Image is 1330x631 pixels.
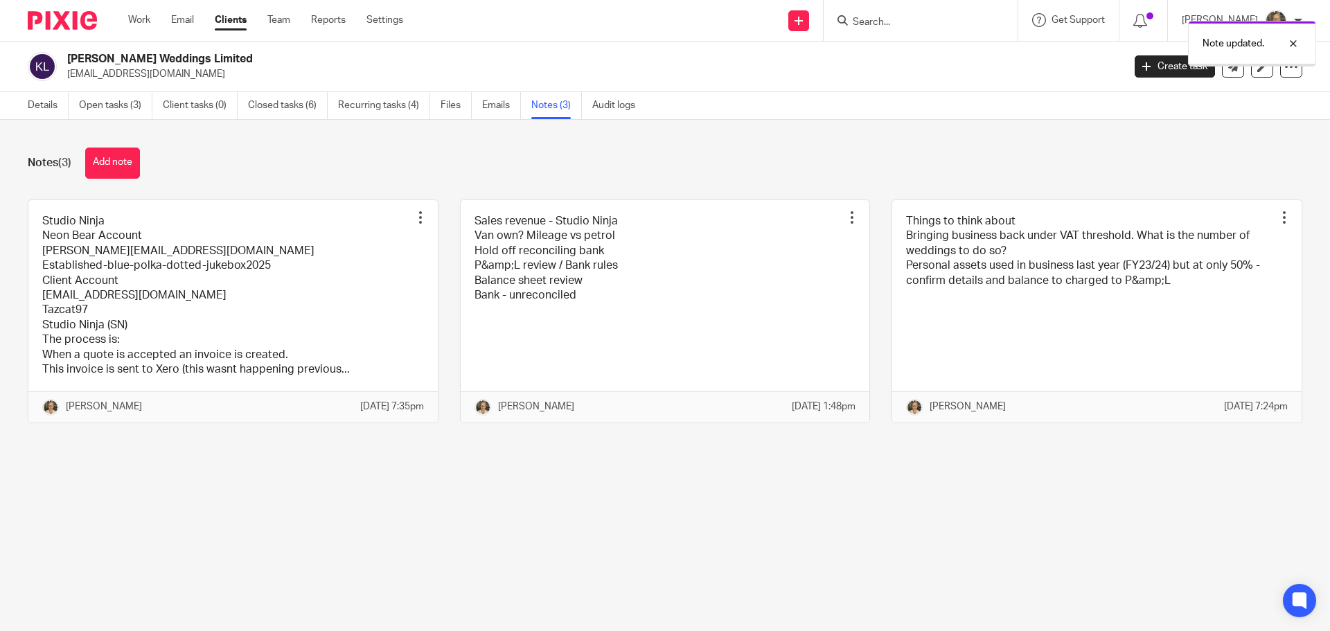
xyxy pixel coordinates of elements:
a: Notes (3) [531,92,582,119]
a: Client tasks (0) [163,92,238,119]
img: Pete%20with%20glasses.jpg [475,399,491,416]
a: Reports [311,13,346,27]
h2: [PERSON_NAME] Weddings Limited [67,52,905,66]
img: Pixie [28,11,97,30]
p: [PERSON_NAME] [66,400,142,414]
a: Files [441,92,472,119]
p: [PERSON_NAME] [498,400,574,414]
a: Work [128,13,150,27]
a: Clients [215,13,247,27]
h1: Notes [28,156,71,170]
a: Emails [482,92,521,119]
p: [DATE] 1:48pm [792,400,855,414]
img: svg%3E [28,52,57,81]
a: Create task [1135,55,1215,78]
a: Open tasks (3) [79,92,152,119]
a: Audit logs [592,92,646,119]
span: (3) [58,157,71,168]
a: Email [171,13,194,27]
p: [EMAIL_ADDRESS][DOMAIN_NAME] [67,67,1114,81]
p: Note updated. [1203,37,1264,51]
a: Team [267,13,290,27]
p: [DATE] 7:35pm [360,400,424,414]
p: [PERSON_NAME] [930,400,1006,414]
p: [DATE] 7:24pm [1224,400,1288,414]
a: Recurring tasks (4) [338,92,430,119]
img: Pete%20with%20glasses.jpg [906,399,923,416]
a: Settings [366,13,403,27]
img: Pete%20with%20glasses.jpg [1265,10,1287,32]
button: Add note [85,148,140,179]
a: Details [28,92,69,119]
a: Closed tasks (6) [248,92,328,119]
img: Pete%20with%20glasses.jpg [42,399,59,416]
